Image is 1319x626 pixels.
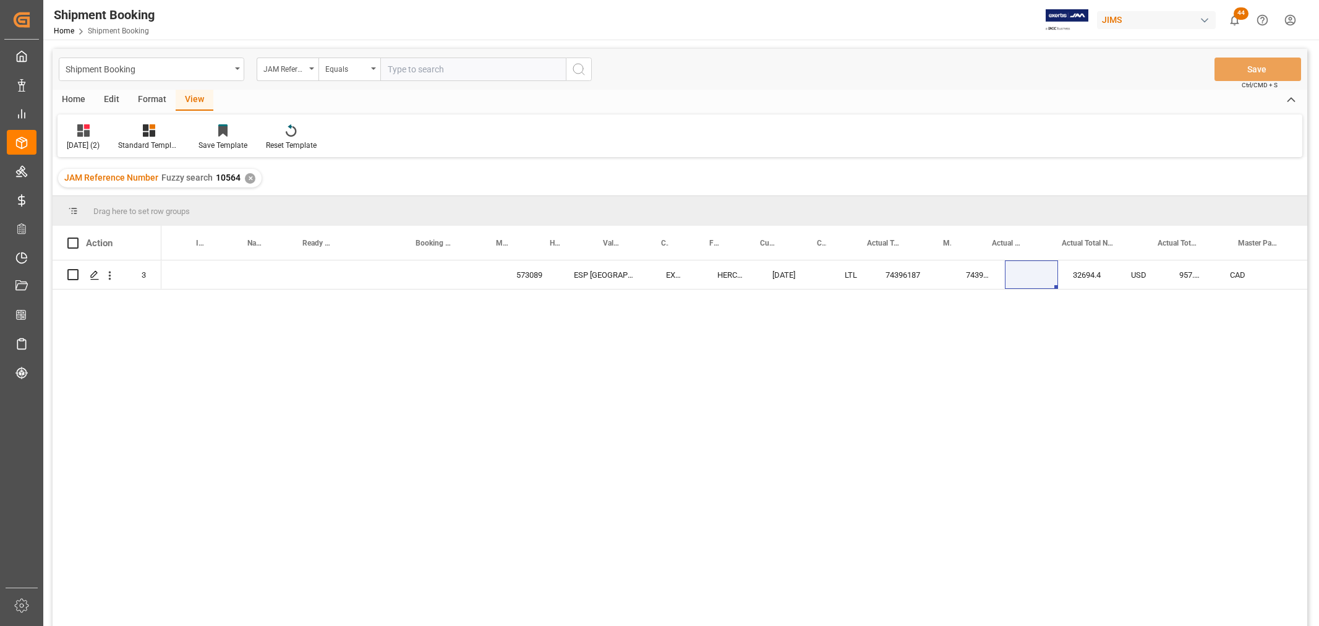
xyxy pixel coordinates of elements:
div: Save Template [198,140,247,151]
span: 44 [1234,7,1249,20]
div: USD [1116,260,1164,289]
div: Equals [325,61,367,75]
span: Drag here to set row groups [93,207,190,216]
span: Actual Total Number of Pallets [1062,239,1117,247]
div: Home [53,90,95,111]
div: 74396187 [871,260,951,289]
div: EXW [GEOGRAPHIC_DATA], [651,260,702,289]
div: Action [86,238,113,249]
button: Help Center [1249,6,1276,34]
div: CAD [1215,260,1272,289]
span: Actual Total Number of Cartons [992,239,1021,247]
div: Edit [95,90,129,111]
span: 10564 [216,173,241,182]
div: ✕ [245,173,255,184]
span: Actual Total Gross Weight [867,239,902,247]
span: Actual Total Volume [1158,239,1197,247]
div: View [176,90,213,111]
button: open menu [59,58,244,81]
div: Shipment Booking [54,6,155,24]
div: HERCULES [702,260,758,289]
div: JAM Reference Number [263,61,305,75]
button: search button [566,58,592,81]
div: JIMS [1097,11,1216,29]
div: Reset Template [266,140,317,151]
button: open menu [318,58,380,81]
div: Format [129,90,176,111]
span: House Bill of Lading Number [550,239,562,247]
span: Freight Quote [709,239,719,247]
a: Home [54,27,74,35]
button: JIMS [1097,8,1221,32]
div: [DATE] [758,260,830,289]
span: Fuzzy search [161,173,213,182]
span: Incoterm [196,239,207,247]
span: Name of the Carrier/Forwarder [247,239,262,247]
div: 957.04 [1164,260,1215,289]
span: Ready Date [302,239,334,247]
div: 32694.4 [1058,260,1116,289]
span: JAM Reference Number [64,173,158,182]
div: LTL [845,261,856,289]
span: Master Pack Volume (UOM) Manual [1238,239,1278,247]
span: Currency (freight quote) [760,239,776,247]
span: Currency for Value (1) [661,239,668,247]
input: Type to search [380,58,566,81]
button: open menu [257,58,318,81]
div: 573089 [502,260,559,289]
span: Master Pack Weight (UOM) Manual [943,239,951,247]
div: 74396187 [951,260,1005,289]
span: Container Type [817,239,826,247]
div: Standard Templates [118,140,180,151]
div: Press SPACE to select this row. [53,260,161,289]
span: Ctrl/CMD + S [1242,80,1278,90]
img: Exertis%20JAM%20-%20Email%20Logo.jpg_1722504956.jpg [1046,9,1088,31]
span: Booking Number [416,239,455,247]
span: Value (1) [603,239,620,247]
button: show 44 new notifications [1221,6,1249,34]
div: ESP [GEOGRAPHIC_DATA] [559,260,651,289]
span: Master [PERSON_NAME] of Lading Number [496,239,509,247]
button: Save [1214,58,1301,81]
div: 3 [127,260,161,289]
div: [DATE] (2) [67,140,100,151]
div: Shipment Booking [66,61,231,76]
